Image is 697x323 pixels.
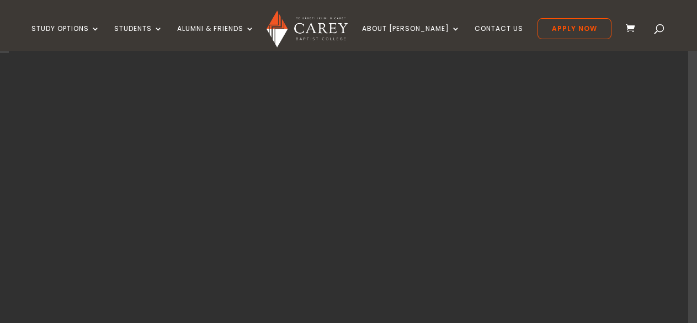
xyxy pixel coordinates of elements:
[267,10,348,47] img: Carey Baptist College
[177,25,254,51] a: Alumni & Friends
[362,25,460,51] a: About [PERSON_NAME]
[114,25,163,51] a: Students
[538,18,611,39] a: Apply Now
[475,25,523,51] a: Contact Us
[31,25,100,51] a: Study Options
